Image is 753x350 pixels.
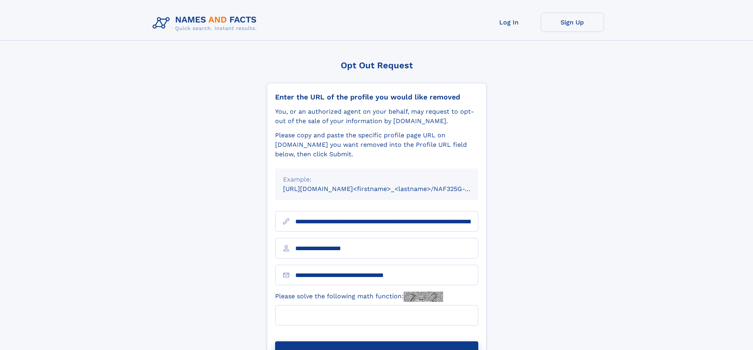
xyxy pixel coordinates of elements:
[283,175,470,184] div: Example:
[541,13,604,32] a: Sign Up
[267,60,487,70] div: Opt Out Request
[275,107,478,126] div: You, or an authorized agent on your behalf, may request to opt-out of the sale of your informatio...
[477,13,541,32] a: Log In
[275,292,443,302] label: Please solve the following math function:
[275,131,478,159] div: Please copy and paste the specific profile page URL on [DOMAIN_NAME] you want removed into the Pr...
[283,185,493,193] small: [URL][DOMAIN_NAME]<firstname>_<lastname>/NAF325G-xxxxxxxx
[275,93,478,101] div: Enter the URL of the profile you would like removed
[149,13,263,34] img: Logo Names and Facts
